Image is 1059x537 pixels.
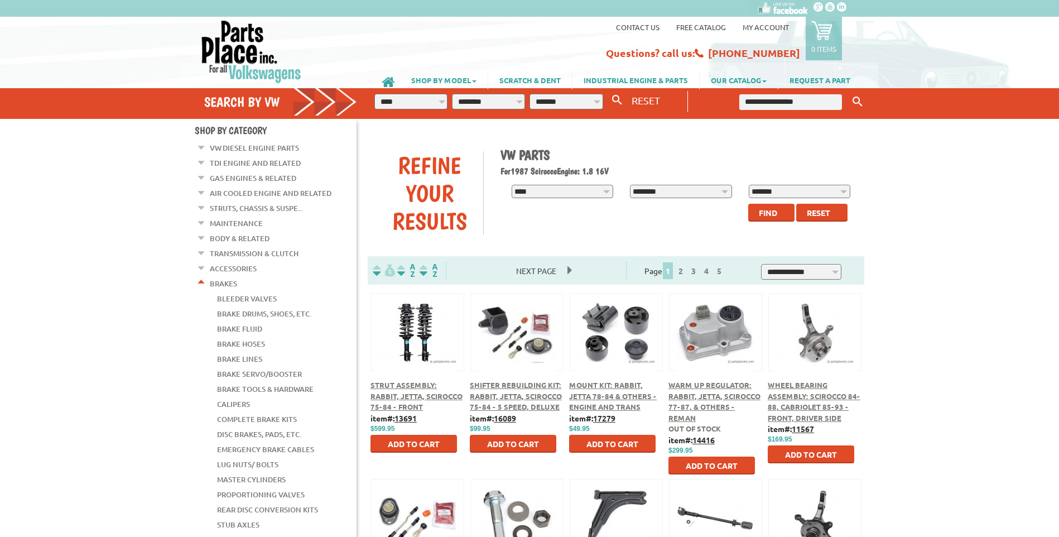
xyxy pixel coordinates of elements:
[210,246,299,261] a: Transmission & Clutch
[395,264,417,277] img: Sort by Headline
[488,70,572,89] a: SCRATCH & DENT
[768,445,854,463] button: Add to Cart
[700,70,778,89] a: OUR CATALOG
[217,517,259,532] a: Stub Axles
[743,22,789,32] a: My Account
[200,20,302,84] img: Parts Place Inc!
[217,306,311,321] a: Brake Drums, Shoes, Etc.
[373,264,395,277] img: filterpricelow.svg
[686,461,738,471] span: Add to Cart
[370,425,394,433] span: $599.95
[210,171,296,185] a: Gas Engines & Related
[714,266,724,276] a: 5
[217,291,277,306] a: Bleeder Valves
[616,22,660,32] a: Contact us
[204,94,357,110] h4: Search by VW
[505,262,567,279] span: Next Page
[210,276,237,291] a: Brakes
[759,208,777,218] span: Find
[470,380,562,411] a: Shifter Rebuilding Kit: Rabbit, Jetta, Scirocco 75-84 - 5 Speed, Deluxe
[849,93,866,111] button: Keyword Search
[210,156,301,170] a: TDI Engine and Related
[210,261,257,276] a: Accessories
[217,337,265,351] a: Brake Hoses
[210,141,299,155] a: VW Diesel Engine Parts
[627,92,665,108] button: RESET
[210,186,331,200] a: Air Cooled Engine and Related
[676,22,726,32] a: Free Catalog
[632,94,660,106] span: RESET
[796,204,848,222] button: Reset
[569,425,590,433] span: $49.95
[217,367,302,381] a: Brake Servo/Booster
[792,424,814,434] u: 11567
[626,261,743,280] div: Page
[388,439,440,449] span: Add to Cart
[217,352,262,366] a: Brake Lines
[557,166,609,176] span: Engine: 1.8 16V
[210,201,303,215] a: Struts, Chassis & Suspe...
[417,264,440,277] img: Sort by Sales Rank
[217,397,250,411] a: Calipers
[217,412,297,426] a: Complete Brake Kits
[500,147,856,163] h1: VW Parts
[569,413,615,423] b: item#:
[692,435,715,445] u: 14416
[785,449,837,459] span: Add to Cart
[210,231,269,246] a: Body & Related
[569,380,657,411] a: Mount Kit: Rabbit, Jetta 78-84 & Others - Engine and Trans
[376,151,483,235] div: Refine Your Results
[668,457,755,474] button: Add to Cart
[748,204,795,222] button: Find
[487,439,539,449] span: Add to Cart
[217,442,314,457] a: Emergency Brake Cables
[400,70,488,89] a: SHOP BY MODEL
[586,439,638,449] span: Add to Cart
[217,487,305,502] a: Proportioning Valves
[668,447,692,454] span: $299.95
[663,262,673,279] span: 1
[370,380,463,411] a: Strut Assembly: Rabbit, Jetta, Scirocco 75-84 - Front
[768,435,792,443] span: $169.95
[217,427,301,442] a: Disc Brakes, Pads, Etc.
[494,413,516,423] u: 16089
[593,413,615,423] u: 17279
[210,216,263,231] a: Maintenance
[569,435,656,453] button: Add to Cart
[676,266,686,276] a: 2
[217,322,262,336] a: Brake Fluid
[505,266,567,276] a: Next Page
[806,17,842,60] a: 0 items
[701,266,711,276] a: 4
[370,413,417,423] b: item#:
[668,435,715,445] b: item#:
[217,382,314,396] a: Brake Tools & Hardware
[394,413,417,423] u: 13691
[217,502,318,517] a: Rear Disc Conversion Kits
[572,70,699,89] a: INDUSTRIAL ENGINE & PARTS
[195,124,357,136] h4: Shop By Category
[217,457,278,472] a: Lug Nuts/ Bolts
[500,166,511,176] span: For
[470,435,556,453] button: Add to Cart
[811,44,836,54] p: 0 items
[778,70,861,89] a: REQUEST A PART
[807,208,830,218] span: Reset
[768,424,814,434] b: item#:
[768,380,860,423] a: Wheel Bearing Assembly: Scirocco 84-88, Cabriolet 85-93 - Front, Driver Side
[470,425,490,433] span: $99.95
[470,413,516,423] b: item#:
[668,380,760,423] a: Warm Up Regulator: Rabbit, Jetta, Scirocco 77-87, & Others - Reman
[500,166,856,176] h2: 1987 Scirocco
[217,472,286,487] a: Master Cylinders
[608,92,627,108] button: Search By VW...
[668,424,721,433] span: Out of stock
[370,435,457,453] button: Add to Cart
[689,266,699,276] a: 3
